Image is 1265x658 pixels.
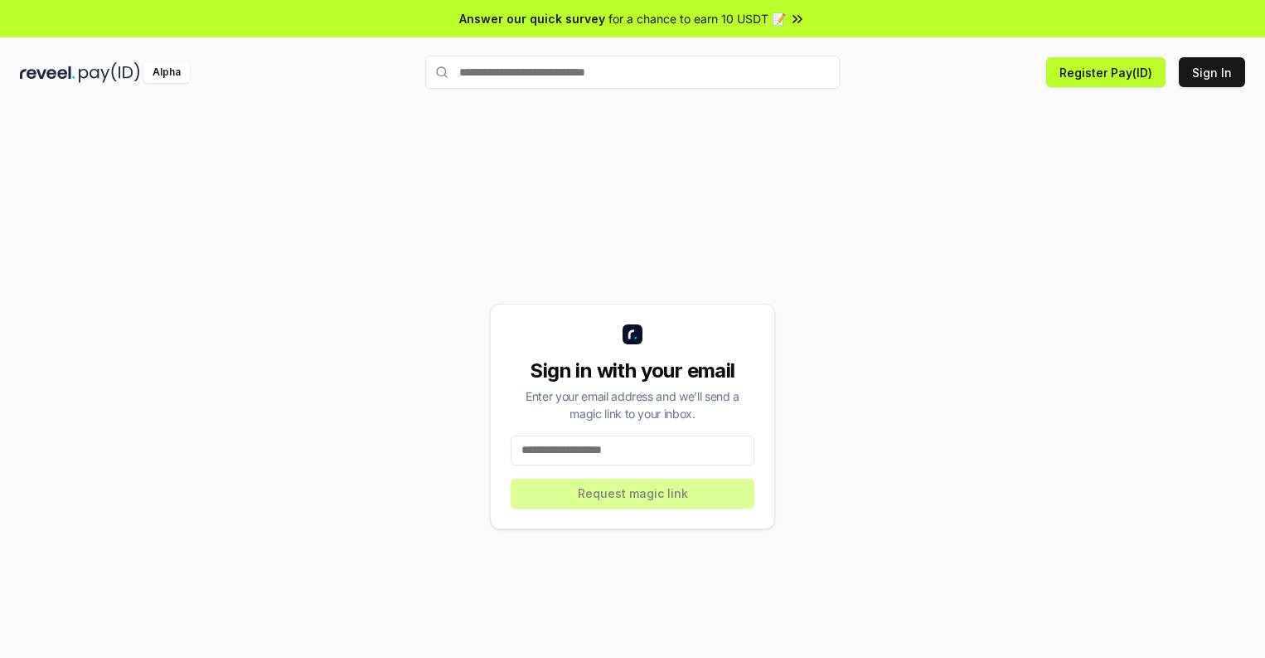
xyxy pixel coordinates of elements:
img: pay_id [79,62,140,83]
span: Answer our quick survey [459,10,605,27]
div: Alpha [143,62,190,83]
button: Register Pay(ID) [1046,57,1166,87]
img: logo_small [623,324,642,344]
button: Sign In [1179,57,1245,87]
div: Sign in with your email [511,358,754,384]
div: Enter your email address and we’ll send a magic link to your inbox. [511,387,754,422]
span: for a chance to earn 10 USDT 📝 [608,10,786,27]
img: reveel_dark [20,62,75,83]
